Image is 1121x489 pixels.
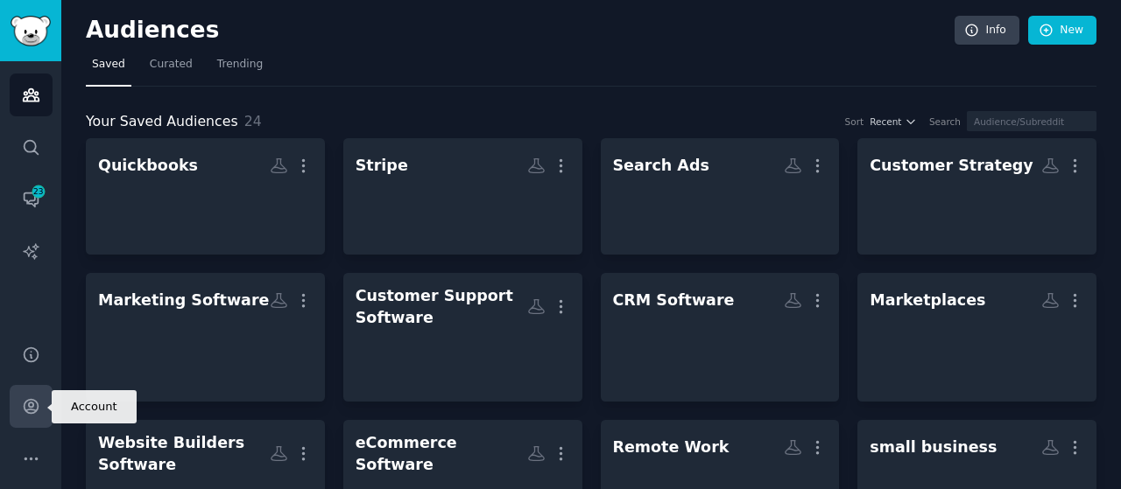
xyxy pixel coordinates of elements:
h2: Audiences [86,17,955,45]
div: eCommerce Software [356,432,527,475]
span: Curated [150,57,193,73]
a: Saved [86,51,131,87]
a: Stripe [343,138,582,255]
span: 23 [31,185,46,198]
div: CRM Software [613,290,735,311]
div: Remote Work [613,437,730,458]
span: Recent [870,115,901,128]
div: Stripe [356,155,408,177]
span: Trending [217,57,263,73]
img: GummySearch logo [11,16,51,46]
a: Search Ads [601,138,840,255]
div: Customer Strategy [870,155,1033,177]
a: 23 [10,178,53,220]
div: Website Builders Software [98,432,270,475]
a: Customer Strategy [857,138,1096,255]
a: Curated [144,51,199,87]
a: Quickbooks [86,138,325,255]
a: CRM Software [601,273,840,402]
a: Customer Support Software [343,273,582,402]
div: Marketing Software [98,290,269,311]
a: Trending [211,51,269,87]
div: small business [870,437,997,458]
a: Marketplaces [857,273,1096,402]
input: Audience/Subreddit [967,111,1096,131]
div: Search Ads [613,155,709,177]
span: Saved [92,57,125,73]
div: Search [929,115,961,128]
div: Quickbooks [98,155,198,177]
div: Customer Support Software [356,285,527,328]
button: Recent [870,115,917,128]
a: Marketing Software [86,273,325,402]
div: Sort [845,115,864,128]
a: Info [955,16,1019,45]
span: 24 [244,113,262,129]
a: New [1028,16,1096,45]
span: Your Saved Audiences [86,111,238,133]
div: Marketplaces [870,290,985,311]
